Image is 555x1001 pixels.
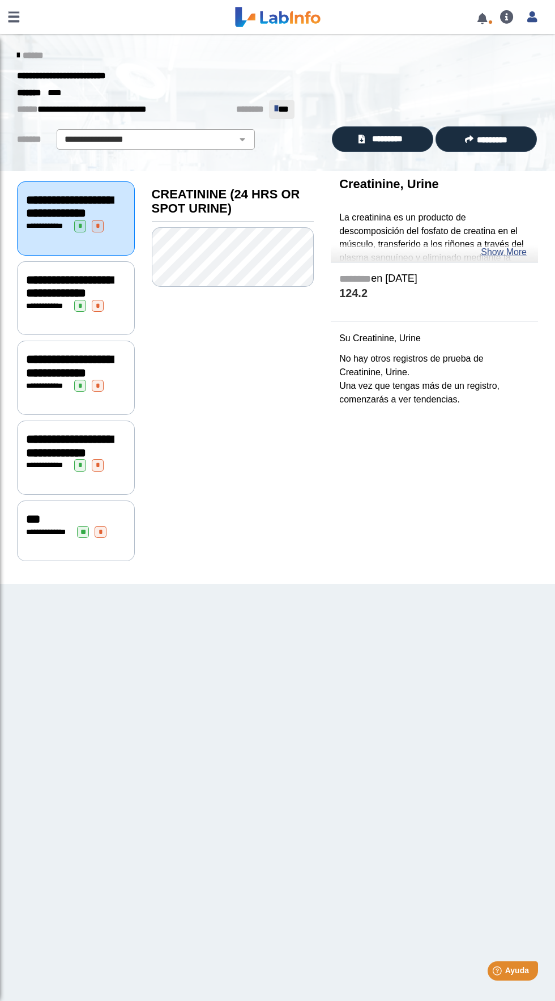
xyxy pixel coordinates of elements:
[339,332,530,345] p: Su Creatinine, Urine
[152,187,300,215] b: CREATININE (24 HRS OR SPOT URINE)
[339,273,530,286] h5: en [DATE]
[339,287,530,301] h4: 124.2
[339,211,530,319] p: La creatinina es un producto de descomposición del fosfato de creatina en el músculo, transferido...
[481,245,527,259] a: Show More
[454,957,543,989] iframe: Help widget launcher
[339,177,439,191] b: Creatinine, Urine
[339,352,530,406] p: No hay otros registros de prueba de Creatinine, Urine. Una vez que tengas más de un registro, com...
